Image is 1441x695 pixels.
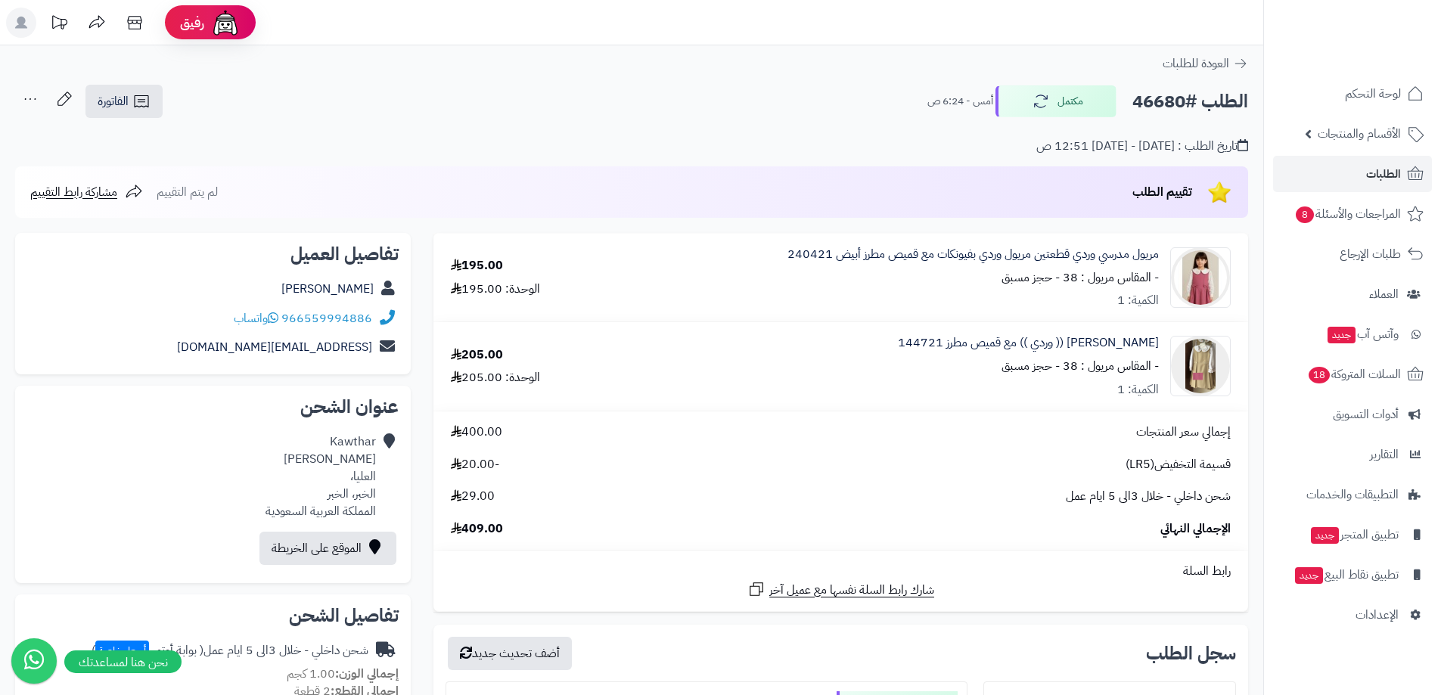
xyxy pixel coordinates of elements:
div: الوحدة: 195.00 [451,281,540,298]
span: 400.00 [451,424,502,441]
a: [EMAIL_ADDRESS][DOMAIN_NAME] [177,338,372,356]
div: الكمية: 1 [1117,292,1159,309]
span: المراجعات والأسئلة [1294,203,1401,225]
span: طلبات الإرجاع [1340,244,1401,265]
span: إجمالي سعر المنتجات [1136,424,1231,441]
h2: تفاصيل الشحن [27,607,399,625]
a: الموقع على الخريطة [259,532,396,565]
a: العودة للطلبات [1163,54,1248,73]
a: الفاتورة [85,85,163,118]
span: التطبيقات والخدمات [1306,484,1399,505]
span: الأقسام والمنتجات [1318,123,1401,144]
a: [PERSON_NAME] (( وردي )) مع قميص مطرز 144721 [898,334,1159,352]
a: تطبيق نقاط البيعجديد [1273,557,1432,593]
a: السلات المتروكة18 [1273,356,1432,392]
span: جديد [1311,527,1339,544]
span: جديد [1328,327,1356,343]
span: وآتس آب [1326,324,1399,345]
strong: إجمالي الوزن: [335,665,399,683]
h2: تفاصيل العميل [27,245,399,263]
small: أمس - 6:24 ص [927,94,993,109]
span: أدوات التسويق [1333,404,1399,425]
small: - المقاس مريول : 38 - حجز مسبق [1002,268,1159,287]
span: رفيق [180,14,204,32]
a: التطبيقات والخدمات [1273,476,1432,513]
div: الكمية: 1 [1117,381,1159,399]
span: تطبيق نقاط البيع [1293,564,1399,585]
span: مشاركة رابط التقييم [30,183,117,201]
a: الطلبات [1273,156,1432,192]
a: المراجعات والأسئلة8 [1273,196,1432,232]
span: قسيمة التخفيض(LR5) [1126,456,1231,473]
a: طلبات الإرجاع [1273,236,1432,272]
a: [PERSON_NAME] [281,280,374,298]
span: شحن داخلي - خلال 3الى 5 ايام عمل [1066,488,1231,505]
span: العودة للطلبات [1163,54,1229,73]
span: 18 [1309,367,1330,383]
h2: عنوان الشحن [27,398,399,416]
span: لم يتم التقييم [157,183,218,201]
div: شحن داخلي - خلال 3الى 5 ايام عمل [92,642,368,659]
a: 966559994886 [281,309,372,327]
a: شارك رابط السلة نفسها مع عميل آخر [747,580,934,599]
span: الإعدادات [1356,604,1399,625]
img: 1752852067-1000412619-90x90.jpg [1171,247,1230,308]
div: رابط السلة [439,563,1242,580]
span: لوحة التحكم [1345,83,1401,104]
span: 29.00 [451,488,495,505]
span: العملاء [1369,284,1399,305]
a: واتساب [234,309,278,327]
span: 8 [1296,206,1314,223]
a: تطبيق المتجرجديد [1273,517,1432,553]
span: الفاتورة [98,92,129,110]
h2: الطلب #46680 [1132,86,1248,117]
img: 1754089359-Untitled%20design-90x90.png [1171,336,1230,396]
span: تطبيق المتجر [1309,524,1399,545]
span: الطلبات [1366,163,1401,185]
span: شارك رابط السلة نفسها مع عميل آخر [769,582,934,599]
a: لوحة التحكم [1273,76,1432,112]
a: التقارير [1273,436,1432,473]
div: تاريخ الطلب : [DATE] - [DATE] 12:51 ص [1036,138,1248,155]
img: ai-face.png [210,8,241,38]
span: تقييم الطلب [1132,183,1192,201]
div: الوحدة: 205.00 [451,369,540,386]
small: - المقاس مريول : 38 - حجز مسبق [1002,357,1159,375]
h3: سجل الطلب [1146,644,1236,662]
a: وآتس آبجديد [1273,316,1432,352]
a: تحديثات المنصة [40,8,78,42]
a: الإعدادات [1273,597,1432,633]
span: 409.00 [451,520,503,538]
small: 1.00 كجم [287,665,399,683]
a: مشاركة رابط التقييم [30,183,143,201]
span: التقارير [1370,444,1399,465]
div: 195.00 [451,257,503,275]
span: السلات المتروكة [1307,364,1401,385]
span: أسعار خاصة [95,641,149,661]
div: Kawthar [PERSON_NAME] العليا، الخبر، الخبر المملكة العربية السعودية [266,433,376,520]
button: أضف تحديث جديد [448,637,572,670]
span: ( بوابة أوتو - ) [92,641,203,659]
a: العملاء [1273,276,1432,312]
a: أدوات التسويق [1273,396,1432,433]
div: 205.00 [451,346,503,364]
span: -20.00 [451,456,499,473]
span: جديد [1295,567,1323,584]
a: مريول مدرسي وردي قطعتين مريول وردي بفيونكات مع قميص مطرز أبيض 240421 [787,246,1159,263]
span: الإجمالي النهائي [1160,520,1231,538]
button: مكتمل [995,85,1116,117]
